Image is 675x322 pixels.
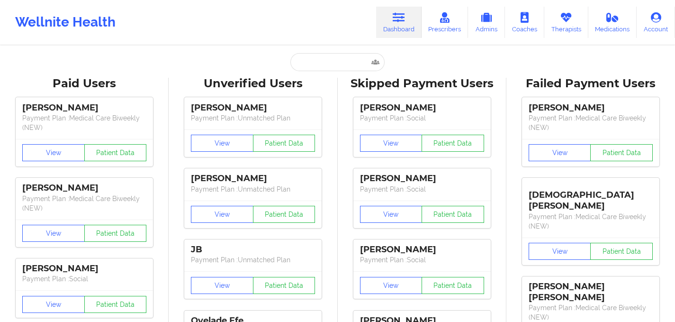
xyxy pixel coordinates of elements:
p: Payment Plan : Unmatched Plan [191,184,315,194]
button: View [529,144,591,161]
p: Payment Plan : Medical Care Biweekly (NEW) [22,113,146,132]
button: Patient Data [253,206,315,223]
div: [PERSON_NAME] [191,173,315,184]
div: [PERSON_NAME] [360,102,484,113]
button: View [191,206,253,223]
button: Patient Data [84,144,147,161]
div: Failed Payment Users [513,76,668,91]
a: Coaches [505,7,544,38]
div: [PERSON_NAME] [22,263,146,274]
a: Medications [588,7,637,38]
div: [DEMOGRAPHIC_DATA][PERSON_NAME] [529,183,653,212]
div: JB [191,244,315,255]
a: Admins [468,7,505,38]
button: View [22,144,85,161]
p: Payment Plan : Unmatched Plan [191,113,315,123]
button: View [360,277,423,294]
button: View [360,135,423,152]
div: Unverified Users [175,76,331,91]
a: Dashboard [376,7,422,38]
button: Patient Data [84,225,147,242]
p: Payment Plan : Social [22,274,146,284]
a: Prescribers [422,7,468,38]
p: Payment Plan : Medical Care Biweekly (NEW) [529,113,653,132]
button: View [22,296,85,313]
p: Payment Plan : Unmatched Plan [191,255,315,265]
div: [PERSON_NAME] [191,102,315,113]
button: Patient Data [422,206,484,223]
p: Payment Plan : Medical Care Biweekly (NEW) [529,212,653,231]
button: View [360,206,423,223]
p: Payment Plan : Medical Care Biweekly (NEW) [22,194,146,213]
p: Payment Plan : Social [360,113,484,123]
button: Patient Data [253,277,315,294]
p: Payment Plan : Social [360,184,484,194]
a: Account [637,7,675,38]
button: Patient Data [422,135,484,152]
button: View [529,243,591,260]
div: Skipped Payment Users [344,76,500,91]
button: Patient Data [253,135,315,152]
button: Patient Data [590,144,653,161]
div: [PERSON_NAME] [22,102,146,113]
div: [PERSON_NAME] [PERSON_NAME] [529,281,653,303]
p: Payment Plan : Social [360,255,484,265]
div: [PERSON_NAME] [360,173,484,184]
button: Patient Data [590,243,653,260]
button: Patient Data [422,277,484,294]
div: [PERSON_NAME] [529,102,653,113]
button: View [191,135,253,152]
div: Paid Users [7,76,162,91]
button: View [191,277,253,294]
button: View [22,225,85,242]
p: Payment Plan : Medical Care Biweekly (NEW) [529,303,653,322]
div: [PERSON_NAME] [22,183,146,193]
a: Therapists [544,7,588,38]
div: [PERSON_NAME] [360,244,484,255]
button: Patient Data [84,296,147,313]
